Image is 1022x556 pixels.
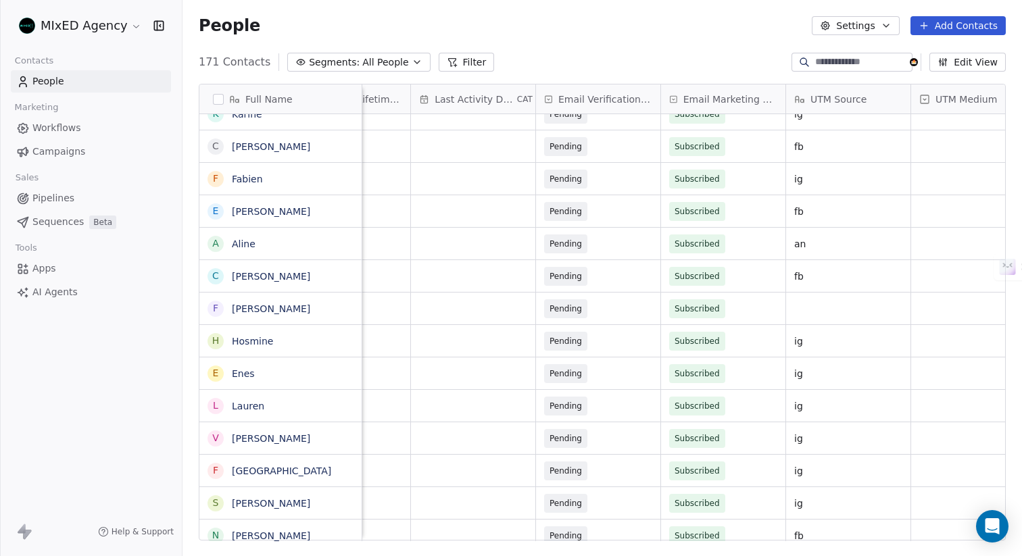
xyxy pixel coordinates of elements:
a: [PERSON_NAME] [232,530,310,541]
div: C [212,269,219,283]
a: Hosmine [232,336,273,347]
span: Pending [550,172,582,186]
button: Settings [812,16,899,35]
span: Subscribed [675,432,720,445]
div: Email Verification Status [536,84,660,113]
div: E [213,204,219,218]
span: Segments: [309,55,360,70]
div: A [212,236,219,251]
span: Pending [550,529,582,542]
div: S [213,496,219,510]
button: Filter [439,53,495,72]
span: ig [794,172,902,186]
a: Campaigns [11,141,171,163]
div: F [213,463,218,478]
a: [PERSON_NAME] [232,498,310,509]
button: MIxED Agency [16,14,144,37]
div: F [213,301,218,315]
span: Subscribed [675,497,720,510]
span: Last Activity Date [435,93,514,106]
div: grid [199,114,362,541]
span: Pending [550,399,582,413]
span: Full Name [245,93,293,106]
span: UTM Medium [935,93,997,106]
span: Subscribed [675,140,720,153]
span: fb [794,140,902,153]
span: Email Marketing Consent [683,93,777,106]
span: Workflows [32,121,81,135]
div: Open Intercom Messenger [976,510,1008,542]
span: fb [794,529,902,542]
a: [GEOGRAPHIC_DATA] [232,465,331,476]
span: Subscribed [675,237,720,251]
a: Pipelines [11,187,171,209]
span: 171 Contacts [199,54,270,70]
span: People [32,74,64,89]
a: Fabien [232,174,263,184]
span: Subscribed [675,270,720,283]
span: AI Agents [32,285,78,299]
span: Tools [9,238,43,258]
div: F [213,172,218,186]
span: UTM Source [810,93,867,106]
span: ig [794,107,902,121]
span: Pending [550,107,582,121]
span: Subscribed [675,399,720,413]
span: Subscribed [675,529,720,542]
a: [PERSON_NAME] [232,141,310,152]
span: Pending [550,432,582,445]
span: ig [794,367,902,380]
span: Marketing [9,97,64,118]
a: People [11,70,171,93]
span: an [794,237,902,251]
span: Subscribed [675,107,720,121]
a: Workflows [11,117,171,139]
a: Enes [232,368,255,379]
span: ig [794,497,902,510]
span: Subscribed [675,367,720,380]
a: Help & Support [98,526,174,537]
div: N [212,528,219,542]
span: fb [794,205,902,218]
span: ig [794,432,902,445]
div: L [213,399,218,413]
span: Subscribed [675,302,720,315]
a: AI Agents [11,281,171,303]
div: V [212,431,219,445]
span: Pending [550,302,582,315]
a: Aline [232,238,255,249]
span: Campaigns [32,145,85,159]
div: UTM Source [786,84,910,113]
span: Sequences [32,215,84,229]
div: Email Marketing Consent [661,84,785,113]
span: Pending [550,334,582,348]
div: C [212,139,219,153]
span: Pending [550,464,582,478]
button: Edit View [929,53,1006,72]
a: SequencesBeta [11,211,171,233]
span: Email Verification Status [558,93,652,106]
a: [PERSON_NAME] [232,206,310,217]
img: MIxED_Logo_SMALL.png [19,18,35,34]
span: Apps [32,261,56,276]
span: Contacts [9,51,59,71]
div: E [213,366,219,380]
span: ig [794,334,902,348]
div: Full Name [199,84,362,113]
span: MIxED Agency [41,17,128,34]
span: ig [794,399,902,413]
span: Beta [89,216,116,229]
span: Subscribed [675,464,720,478]
a: [PERSON_NAME] [232,433,310,444]
a: Apps [11,257,171,280]
a: Karine [232,109,262,120]
span: Subscribed [675,205,720,218]
span: fb [794,270,902,283]
span: ig [794,464,902,478]
a: [PERSON_NAME] [232,271,310,282]
span: Subscribed [675,172,720,186]
span: All People [362,55,408,70]
span: Pending [550,140,582,153]
a: Lauren [232,401,264,411]
button: Add Contacts [910,16,1006,35]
